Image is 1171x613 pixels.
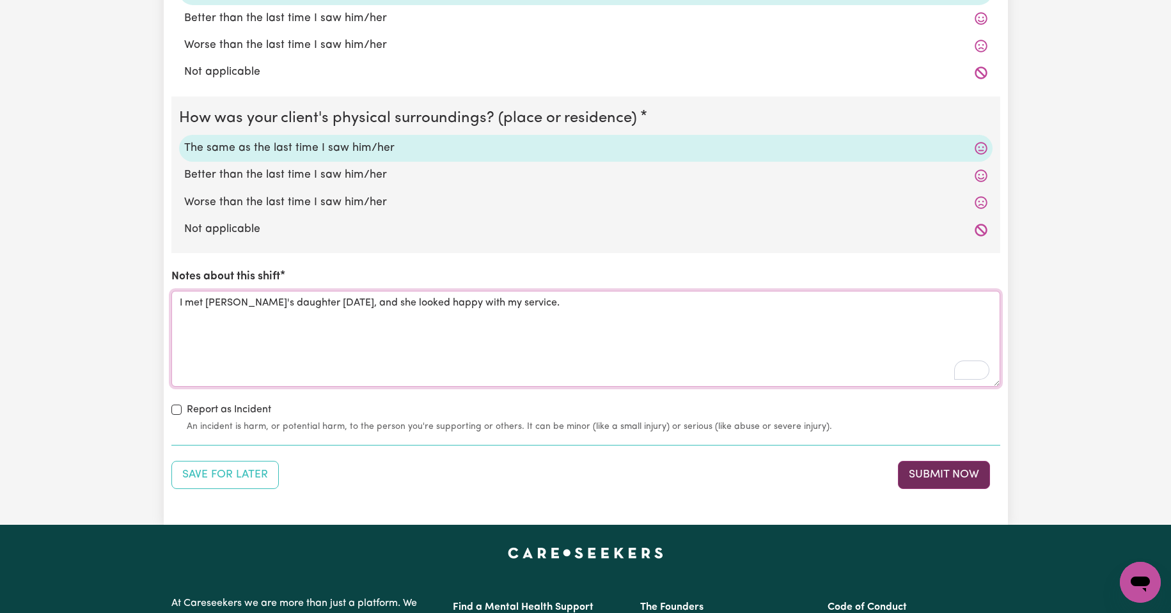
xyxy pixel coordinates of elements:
small: An incident is harm, or potential harm, to the person you're supporting or others. It can be mino... [187,420,1000,433]
label: Not applicable [184,64,987,81]
label: Notes about this shift [171,268,280,285]
label: Not applicable [184,221,987,238]
button: Submit your job report [898,461,990,489]
label: Better than the last time I saw him/her [184,167,987,183]
a: Careseekers home page [508,548,663,558]
button: Save your job report [171,461,279,489]
label: Better than the last time I saw him/her [184,10,987,27]
label: The same as the last time I saw him/her [184,140,987,157]
a: Code of Conduct [828,602,907,612]
label: Report as Incident [187,402,271,417]
a: The Founders [640,602,703,612]
label: Worse than the last time I saw him/her [184,37,987,54]
legend: How was your client's physical surroundings? (place or residence) [179,107,642,130]
textarea: To enrich screen reader interactions, please activate Accessibility in Grammarly extension settings [171,291,1000,387]
iframe: Button to launch messaging window [1120,562,1161,603]
label: Worse than the last time I saw him/her [184,194,987,211]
